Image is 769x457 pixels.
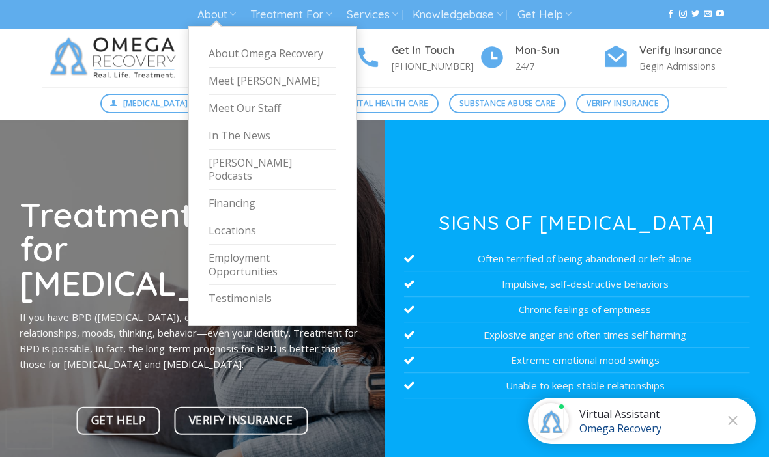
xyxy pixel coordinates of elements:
[209,150,336,191] a: [PERSON_NAME] Podcasts
[404,246,750,271] li: Often terrified of being abandoned or left alone
[341,97,428,109] span: Mental Health Care
[576,94,669,113] a: Verify Insurance
[392,59,479,74] p: [PHONE_NUMBER]
[515,42,603,59] h4: Mon-Sun
[603,42,727,74] a: Verify Insurance Begin Admissions
[331,94,439,113] a: Mental Health Care
[209,40,336,68] a: About Omega Recovery
[42,29,189,87] img: Omega Recovery
[404,348,750,373] li: Extreme emotional mood swings
[404,297,750,322] li: Chronic feelings of emptiness
[691,10,699,19] a: Follow on Twitter
[76,406,160,434] a: Get Help
[404,213,750,232] h3: Signs of [MEDICAL_DATA]
[347,3,398,27] a: Services
[392,42,479,59] h4: Get In Touch
[20,309,366,372] p: If you have BPD ([MEDICAL_DATA]), everything feels unstable: your relationships, moods, thinking,...
[250,3,332,27] a: Treatment For
[587,97,658,109] span: Verify Insurance
[209,95,336,122] a: Meet Our Staff
[716,10,724,19] a: Follow on YouTube
[189,411,293,429] span: Verify Insurance
[209,245,336,286] a: Employment Opportunities
[197,3,236,27] a: About
[667,10,675,19] a: Follow on Facebook
[404,373,750,398] li: Unable to keep stable relationships
[413,3,502,27] a: Knowledgebase
[209,217,336,245] a: Locations
[639,59,727,74] p: Begin Admissions
[174,406,308,434] a: Verify Insurance
[517,3,572,27] a: Get Help
[209,190,336,217] a: Financing
[404,322,750,348] li: Explosive anger and often times self harming
[404,271,750,297] li: Impulsive, self-destructive behaviors
[449,94,566,113] a: Substance Abuse Care
[459,97,555,109] span: Substance Abuse Care
[515,59,603,74] p: 24/7
[209,122,336,150] a: In The News
[639,42,727,59] h4: Verify Insurance
[20,197,366,299] h1: Treatment Center for [MEDICAL_DATA]
[704,10,712,19] a: Send us an email
[355,42,479,74] a: Get In Touch [PHONE_NUMBER]
[679,10,687,19] a: Follow on Instagram
[123,97,188,109] span: [MEDICAL_DATA]
[91,411,145,429] span: Get Help
[7,409,52,448] iframe: reCAPTCHA
[209,285,336,312] a: Testimonials
[209,68,336,95] a: Meet [PERSON_NAME]
[100,94,199,113] a: [MEDICAL_DATA]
